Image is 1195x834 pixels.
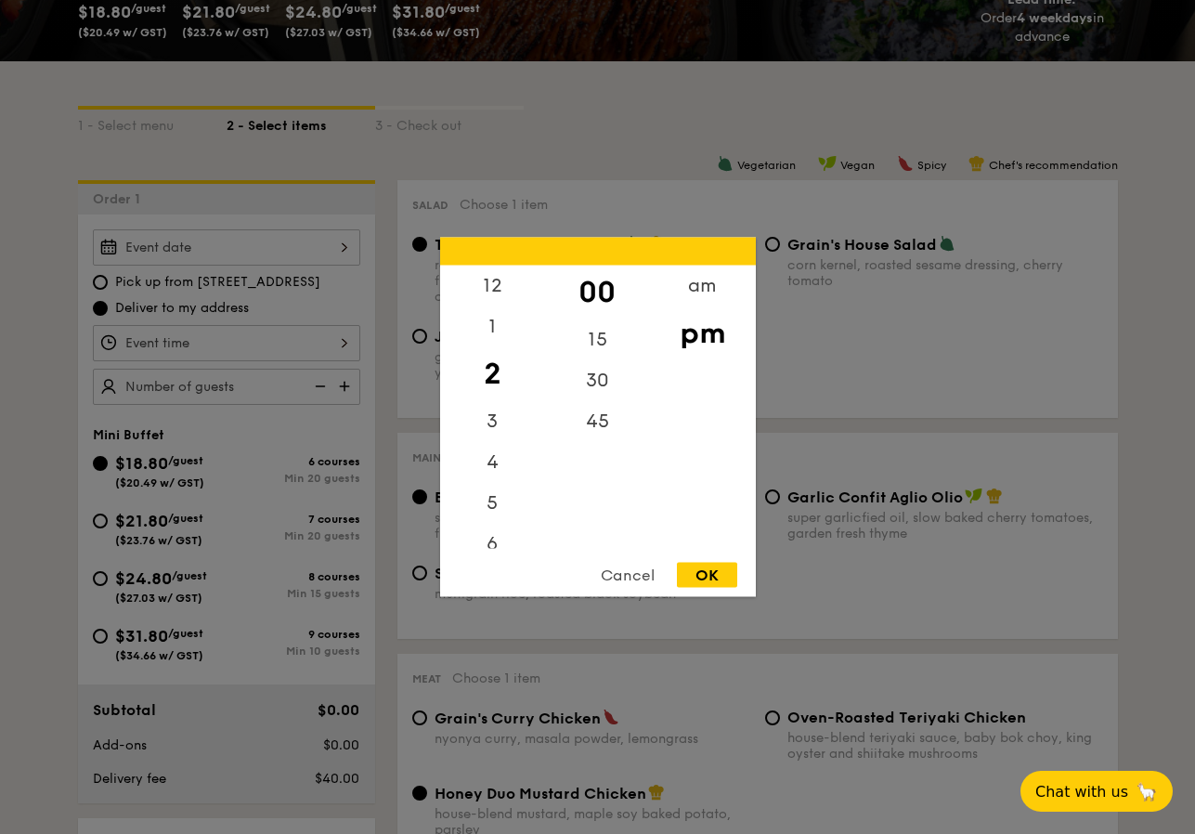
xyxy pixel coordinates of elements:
div: 12 [440,266,545,306]
div: 15 [545,319,650,360]
div: Cancel [582,563,673,588]
div: 2 [440,347,545,401]
div: OK [677,563,737,588]
div: 6 [440,524,545,565]
div: 45 [545,401,650,442]
div: 3 [440,401,545,442]
div: am [650,266,755,306]
span: 🦙 [1136,781,1158,802]
div: 4 [440,442,545,483]
div: pm [650,306,755,360]
div: 30 [545,360,650,401]
div: 5 [440,483,545,524]
span: Chat with us [1035,783,1128,801]
button: Chat with us🦙 [1020,771,1173,812]
div: 1 [440,306,545,347]
div: 00 [545,266,650,319]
